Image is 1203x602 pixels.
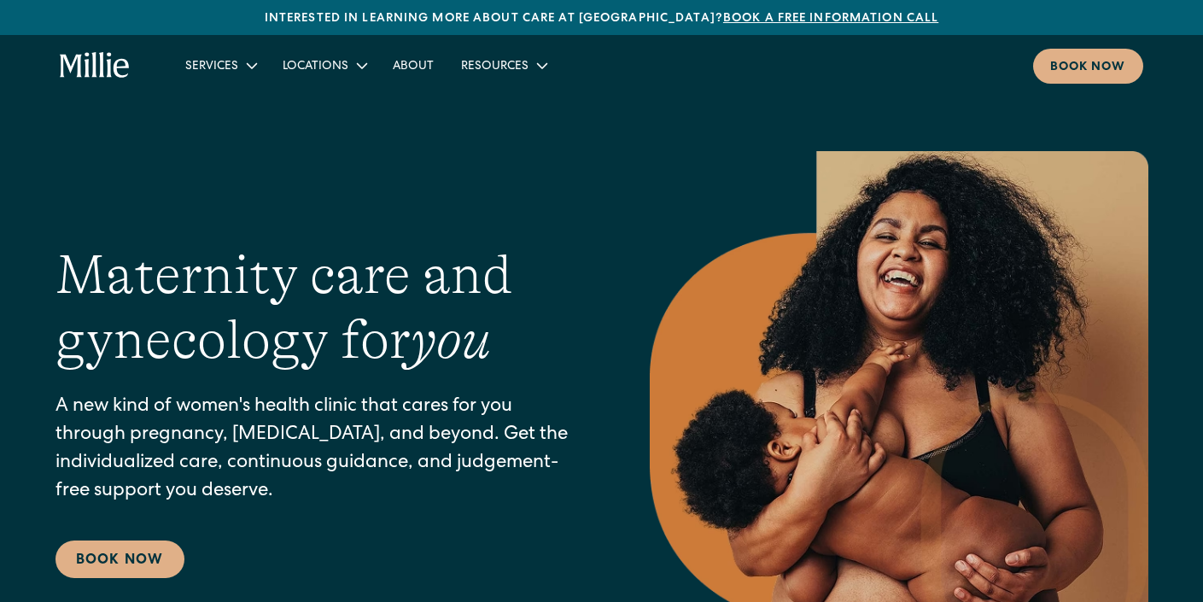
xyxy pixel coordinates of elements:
a: Book Now [55,541,184,578]
div: Book now [1050,59,1126,77]
h1: Maternity care and gynecology for [55,243,581,374]
a: About [379,51,447,79]
div: Locations [269,51,379,79]
div: Resources [447,51,559,79]
em: you [411,309,491,371]
p: A new kind of women's health clinic that cares for you through pregnancy, [MEDICAL_DATA], and bey... [55,394,581,506]
a: home [60,52,131,79]
a: Book a free information call [723,13,938,25]
div: Locations [283,58,348,76]
div: Services [185,58,238,76]
div: Services [172,51,269,79]
a: Book now [1033,49,1143,84]
div: Resources [461,58,529,76]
